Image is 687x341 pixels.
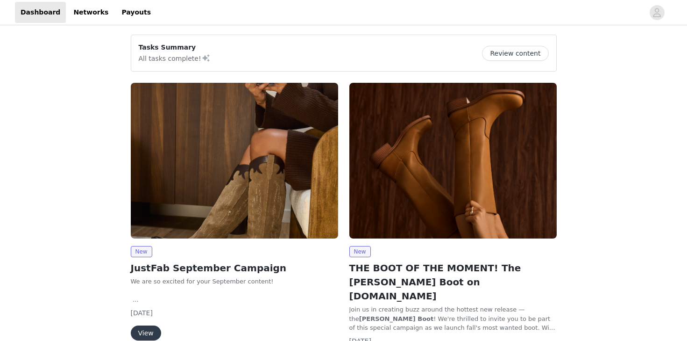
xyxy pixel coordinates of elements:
[131,326,161,341] button: View
[131,261,338,275] h2: JustFab September Campaign
[131,330,161,337] a: View
[359,315,433,322] strong: [PERSON_NAME] Boot
[139,43,211,52] p: Tasks Summary
[131,83,338,239] img: JustFab
[482,46,548,61] button: Review content
[652,5,661,20] div: avatar
[68,2,114,23] a: Networks
[15,2,66,23] a: Dashboard
[349,83,557,239] img: JustFab
[116,2,156,23] a: Payouts
[349,261,557,303] h2: THE BOOT OF THE MOMENT! The [PERSON_NAME] Boot on [DOMAIN_NAME]
[131,309,153,317] span: [DATE]
[349,305,557,333] p: Join us in creating buzz around the hottest new release — the ! We're thrilled to invite you to b...
[349,246,371,257] span: New
[131,277,338,286] p: We are so excited for your September content!
[139,52,211,64] p: All tasks complete!
[131,246,152,257] span: New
